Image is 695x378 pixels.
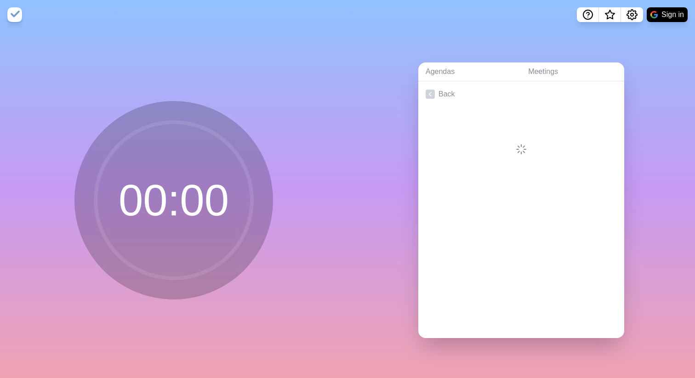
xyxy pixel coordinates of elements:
[647,7,688,22] button: Sign in
[599,7,621,22] button: What’s new
[418,81,624,107] a: Back
[418,62,521,81] a: Agendas
[7,7,22,22] img: timeblocks logo
[650,11,658,18] img: google logo
[621,7,643,22] button: Settings
[577,7,599,22] button: Help
[521,62,624,81] a: Meetings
